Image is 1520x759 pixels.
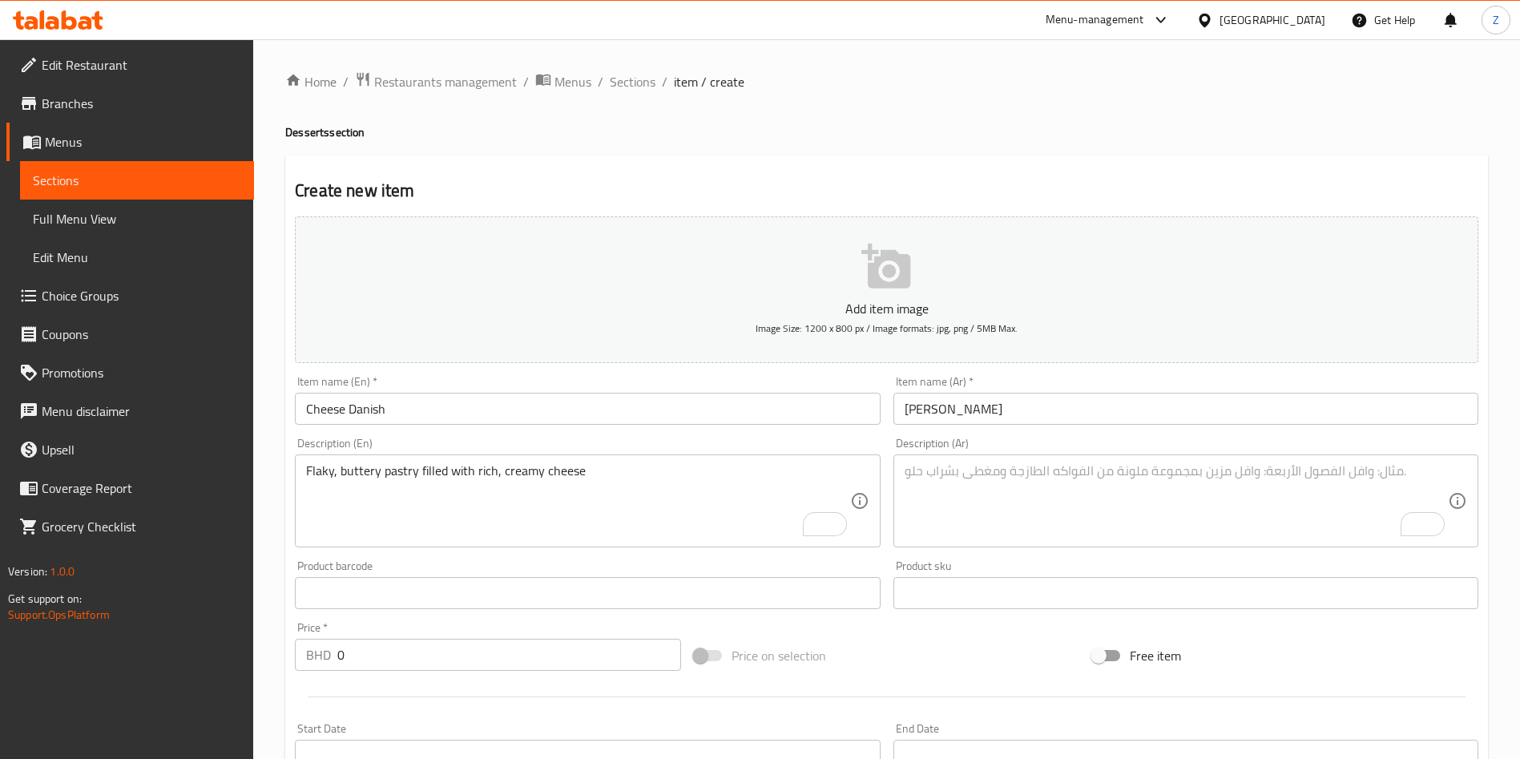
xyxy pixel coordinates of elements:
[554,72,591,91] span: Menus
[6,277,254,315] a: Choice Groups
[285,72,337,91] a: Home
[50,561,75,582] span: 1.0.0
[42,363,241,382] span: Promotions
[8,604,110,625] a: Support.OpsPlatform
[374,72,517,91] span: Restaurants management
[6,507,254,546] a: Grocery Checklist
[306,645,331,664] p: BHD
[295,577,880,609] input: Please enter product barcode
[306,463,849,539] textarea: To enrich screen reader interactions, please activate Accessibility in Grammarly extension settings
[6,315,254,353] a: Coupons
[355,71,517,92] a: Restaurants management
[33,248,241,267] span: Edit Menu
[1220,11,1325,29] div: [GEOGRAPHIC_DATA]
[20,200,254,238] a: Full Menu View
[598,72,603,91] li: /
[285,124,1488,140] h4: Desserts section
[20,238,254,277] a: Edit Menu
[42,325,241,344] span: Coupons
[6,469,254,507] a: Coverage Report
[1046,10,1144,30] div: Menu-management
[893,393,1478,425] input: Enter name Ar
[6,353,254,392] a: Promotions
[295,216,1478,363] button: Add item imageImage Size: 1200 x 800 px / Image formats: jpg, png / 5MB Max.
[6,430,254,469] a: Upsell
[662,72,667,91] li: /
[1493,11,1499,29] span: Z
[523,72,529,91] li: /
[320,299,1453,318] p: Add item image
[905,463,1448,539] textarea: To enrich screen reader interactions, please activate Accessibility in Grammarly extension settings
[732,646,826,665] span: Price on selection
[42,478,241,498] span: Coverage Report
[33,171,241,190] span: Sections
[337,639,681,671] input: Please enter price
[42,517,241,536] span: Grocery Checklist
[33,209,241,228] span: Full Menu View
[20,161,254,200] a: Sections
[42,402,241,421] span: Menu disclaimer
[42,286,241,305] span: Choice Groups
[535,71,591,92] a: Menus
[6,84,254,123] a: Branches
[295,393,880,425] input: Enter name En
[42,55,241,75] span: Edit Restaurant
[893,577,1478,609] input: Please enter product sku
[6,392,254,430] a: Menu disclaimer
[42,94,241,113] span: Branches
[610,72,655,91] a: Sections
[343,72,349,91] li: /
[756,319,1018,337] span: Image Size: 1200 x 800 px / Image formats: jpg, png / 5MB Max.
[6,123,254,161] a: Menus
[8,588,82,609] span: Get support on:
[674,72,744,91] span: item / create
[295,179,1478,203] h2: Create new item
[42,440,241,459] span: Upsell
[8,561,47,582] span: Version:
[1130,646,1181,665] span: Free item
[45,132,241,151] span: Menus
[285,71,1488,92] nav: breadcrumb
[6,46,254,84] a: Edit Restaurant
